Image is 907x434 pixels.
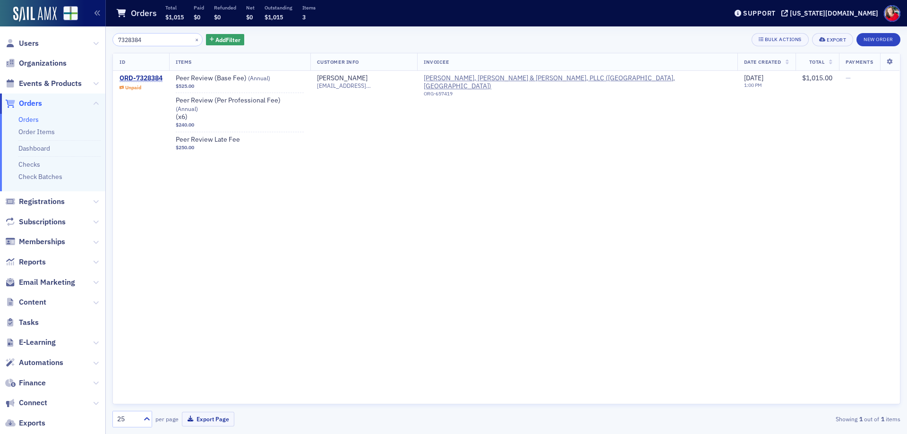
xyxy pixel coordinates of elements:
[5,58,67,68] a: Organizations
[165,13,184,21] span: $1,015
[317,59,359,65] span: Customer Info
[424,91,731,100] div: ORG-657419
[176,96,304,121] a: Peer Review (Per Professional Fee) (Annual)(x6)
[176,74,295,83] a: Peer Review (Base Fee) (Annual)
[5,98,42,109] a: Orders
[19,357,63,368] span: Automations
[424,74,731,100] span: McArthur, Slay & Dews, PLLC (Hattiesburg, MS)
[120,59,125,65] span: ID
[176,83,194,89] span: $525.00
[19,378,46,388] span: Finance
[5,418,45,428] a: Exports
[18,115,39,124] a: Orders
[265,13,283,21] span: $1,015
[19,217,66,227] span: Subscriptions
[19,317,39,328] span: Tasks
[827,37,846,43] div: Export
[19,277,75,288] span: Email Marketing
[176,136,295,144] a: Peer Review Late Fee
[19,337,56,348] span: E-Learning
[63,6,78,21] img: SailAMX
[856,34,900,43] a: New Order
[424,74,731,91] span: McArthur, Slay & Dews, PLLC (Hattiesburg, MS)
[194,4,204,11] p: Paid
[5,38,39,49] a: Users
[5,257,46,267] a: Reports
[884,5,900,22] span: Profile
[846,59,873,65] span: Payments
[246,13,253,21] span: $0
[18,128,55,136] a: Order Items
[5,277,75,288] a: Email Marketing
[206,34,245,46] button: AddFilter
[117,414,138,424] div: 25
[5,398,47,408] a: Connect
[846,74,851,82] span: —
[19,78,82,89] span: Events & Products
[19,257,46,267] span: Reports
[176,59,192,65] span: Items
[125,85,141,91] div: Unpaid
[743,9,776,17] div: Support
[5,357,63,368] a: Automations
[5,337,56,348] a: E-Learning
[424,74,731,91] a: [PERSON_NAME], [PERSON_NAME] & [PERSON_NAME], PLLC ([GEOGRAPHIC_DATA], [GEOGRAPHIC_DATA])
[5,78,82,89] a: Events & Products
[19,418,45,428] span: Exports
[317,82,411,89] span: [EMAIL_ADDRESS][DOMAIN_NAME]
[176,74,295,83] span: Peer Review (Base Fee)
[5,378,46,388] a: Finance
[19,398,47,408] span: Connect
[19,196,65,207] span: Registrations
[879,415,886,423] strong: 1
[809,59,825,65] span: Total
[112,33,203,46] input: Search…
[165,4,184,11] p: Total
[155,415,179,423] label: per page
[302,13,306,21] span: 3
[57,6,78,22] a: View Homepage
[765,37,802,42] div: Bulk Actions
[5,297,46,307] a: Content
[802,74,832,82] span: $1,015.00
[18,144,50,153] a: Dashboard
[5,237,65,247] a: Memberships
[5,217,66,227] a: Subscriptions
[302,4,316,11] p: Items
[856,33,900,46] button: New Order
[18,160,40,169] a: Checks
[19,98,42,109] span: Orders
[19,58,67,68] span: Organizations
[176,96,304,113] span: Peer Review (Per Professional Fee)
[744,74,763,82] span: [DATE]
[19,237,65,247] span: Memberships
[193,35,201,43] button: ×
[214,13,221,21] span: $0
[248,74,270,82] span: ( Annual )
[246,4,255,11] p: Net
[744,82,762,88] time: 1:00 PM
[13,7,57,22] a: SailAMX
[18,172,62,181] a: Check Batches
[317,74,368,83] a: [PERSON_NAME]
[19,297,46,307] span: Content
[265,4,292,11] p: Outstanding
[424,59,449,65] span: Invoicee
[790,9,878,17] div: [US_STATE][DOMAIN_NAME]
[5,196,65,207] a: Registrations
[744,59,781,65] span: Date Created
[857,415,864,423] strong: 1
[781,10,881,17] button: [US_STATE][DOMAIN_NAME]
[644,415,900,423] div: Showing out of items
[5,317,39,328] a: Tasks
[176,122,194,128] span: $240.00
[176,105,198,112] span: ( Annual )
[19,38,39,49] span: Users
[214,4,236,11] p: Refunded
[120,74,163,83] a: ORD-7328384
[182,412,234,426] button: Export Page
[131,8,157,19] h1: Orders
